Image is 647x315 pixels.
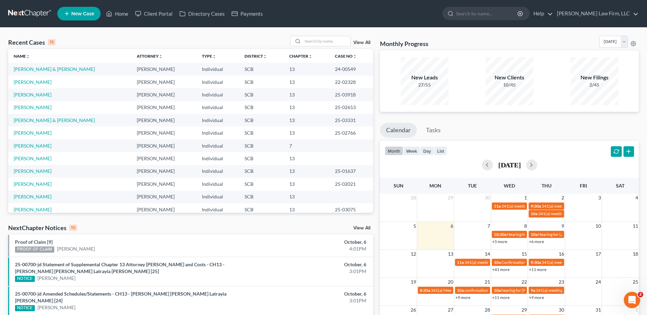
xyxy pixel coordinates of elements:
[632,222,639,230] span: 11
[15,291,226,303] a: 25-00700-jd Amended Schedules/Statements - CH13 - [PERSON_NAME] [PERSON_NAME] Latrayia [PERSON_NA...
[8,38,56,46] div: Recent Cases
[132,7,176,20] a: Client Portal
[529,267,546,272] a: +11 more
[501,204,567,209] span: 341(a) meeting for [PERSON_NAME]
[580,183,587,189] span: Fri
[542,260,607,265] span: 341(a) meeting for [PERSON_NAME]
[239,76,284,88] td: SCB
[239,101,284,114] td: SCB
[329,114,373,126] td: 25-03331
[558,250,565,258] span: 16
[487,222,491,230] span: 7
[329,178,373,190] td: 25-02021
[538,211,604,216] span: 341(a) meeting for [PERSON_NAME]
[131,76,196,88] td: [PERSON_NAME]
[542,183,552,189] span: Thu
[14,66,95,72] a: [PERSON_NAME] & [PERSON_NAME]
[531,204,541,209] span: 9:30a
[196,165,239,178] td: Individual
[212,55,216,59] i: unfold_more
[71,11,94,16] span: New Case
[380,123,417,138] a: Calendar
[494,288,501,293] span: 10a
[385,146,403,155] button: month
[638,292,643,297] span: 2
[380,40,428,48] h3: Monthly Progress
[329,63,373,75] td: 24-00549
[420,146,434,155] button: day
[457,288,464,293] span: 10a
[284,101,329,114] td: 13
[38,304,75,311] a: [PERSON_NAME]
[486,81,533,88] div: 10/45
[484,194,491,202] span: 30
[14,104,52,110] a: [PERSON_NAME]
[329,76,373,88] td: 22-02328
[335,54,357,59] a: Case Nounfold_more
[14,143,52,149] a: [PERSON_NAME]
[196,139,239,152] td: Individual
[26,55,30,59] i: unfold_more
[531,260,541,265] span: 9:30a
[492,267,510,272] a: +41 more
[542,204,607,209] span: 341(a) meeting for [PERSON_NAME]
[196,191,239,203] td: Individual
[401,81,449,88] div: 27/55
[501,288,554,293] span: hearing for [PERSON_NAME]
[410,250,417,258] span: 12
[353,55,357,59] i: unfold_more
[632,250,639,258] span: 18
[595,250,602,258] span: 17
[308,55,312,59] i: unfold_more
[455,295,470,300] a: +9 more
[69,225,77,231] div: 10
[529,239,544,244] a: +6 more
[403,146,420,155] button: week
[598,194,602,202] span: 3
[14,168,52,174] a: [PERSON_NAME]
[254,268,366,275] div: 3:01PM
[14,92,52,97] a: [PERSON_NAME]
[413,222,417,230] span: 5
[239,165,284,178] td: SCB
[196,101,239,114] td: Individual
[353,226,370,230] a: View All
[254,261,366,268] div: October, 6
[196,76,239,88] td: Individual
[635,306,639,314] span: 1
[131,139,196,152] td: [PERSON_NAME]
[239,114,284,126] td: SCB
[284,152,329,165] td: 13
[284,63,329,75] td: 13
[254,239,366,245] div: October, 6
[131,126,196,139] td: [PERSON_NAME]
[38,275,75,282] a: [PERSON_NAME]
[131,178,196,190] td: [PERSON_NAME]
[447,306,454,314] span: 27
[329,101,373,114] td: 25-02653
[558,306,565,314] span: 30
[561,222,565,230] span: 9
[561,194,565,202] span: 2
[486,74,533,81] div: New Clients
[263,55,267,59] i: unfold_more
[14,79,52,85] a: [PERSON_NAME]
[196,203,239,216] td: Individual
[434,146,447,155] button: list
[465,288,577,293] span: confirmation hearing for [PERSON_NAME] & [PERSON_NAME]
[531,211,538,216] span: 10a
[635,194,639,202] span: 4
[447,278,454,286] span: 20
[131,191,196,203] td: [PERSON_NAME]
[624,292,640,308] iframe: Intercom live chat
[254,290,366,297] div: October, 6
[131,88,196,101] td: [PERSON_NAME]
[521,306,528,314] span: 29
[196,126,239,139] td: Individual
[15,246,54,253] div: PROOF OF CLAIM
[353,40,370,45] a: View All
[196,114,239,126] td: Individual
[284,114,329,126] td: 13
[410,194,417,202] span: 28
[131,152,196,165] td: [PERSON_NAME]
